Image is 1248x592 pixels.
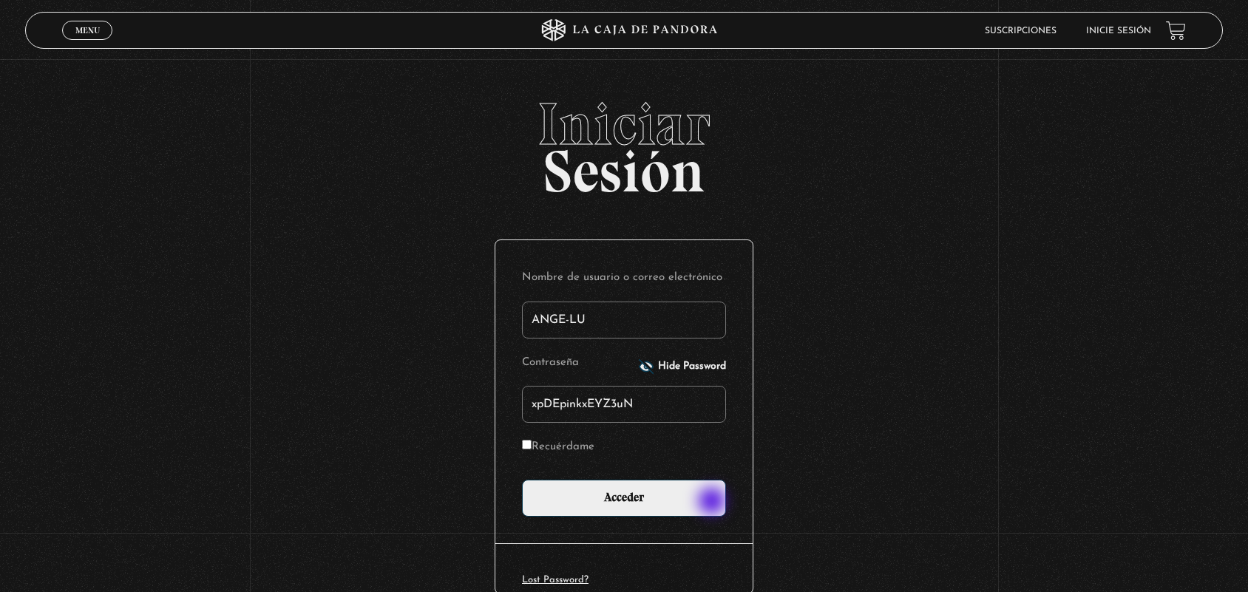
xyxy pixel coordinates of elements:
span: Cerrar [70,38,105,49]
span: Hide Password [658,361,726,372]
span: Menu [75,26,100,35]
a: View your shopping cart [1166,21,1186,41]
span: Iniciar [25,95,1224,154]
input: Acceder [522,480,726,517]
input: Recuérdame [522,440,532,449]
label: Recuérdame [522,436,594,459]
h2: Sesión [25,95,1224,189]
a: Suscripciones [985,27,1057,35]
a: Inicie sesión [1086,27,1151,35]
label: Nombre de usuario o correo electrónico [522,267,726,290]
button: Hide Password [639,359,726,374]
label: Contraseña [522,352,634,375]
a: Lost Password? [522,575,589,585]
